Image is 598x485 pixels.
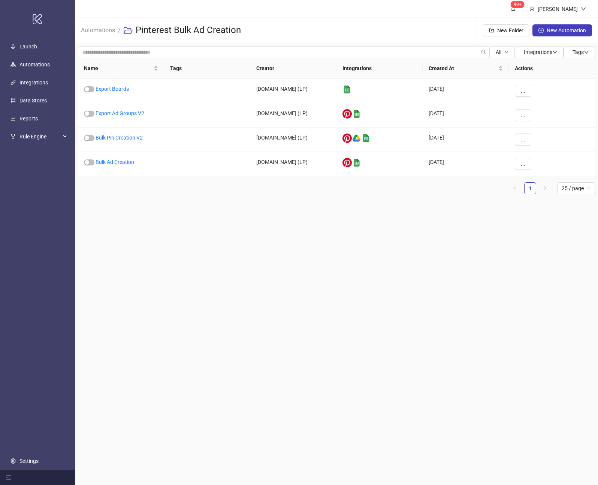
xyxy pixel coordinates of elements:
div: [DOMAIN_NAME] (LP) [250,79,336,103]
span: folder-open [124,26,133,35]
div: [DOMAIN_NAME] (LP) [250,103,336,128]
span: Name [84,64,152,72]
span: ... [521,112,525,118]
th: Created At [423,58,509,79]
li: Previous Page [509,182,521,194]
span: Created At [429,64,497,72]
span: Rule Engine [19,129,61,144]
button: ... [515,158,531,170]
span: bell [511,6,516,11]
button: Alldown [490,46,515,58]
a: Bulk Ad Creation [96,159,134,165]
div: [DATE] [423,128,509,152]
a: Bulk Pin Creation V2 [96,135,143,141]
button: New Folder [483,24,529,36]
a: Export Ad Groups V2 [96,110,144,116]
th: Actions [509,58,595,79]
span: right [543,186,547,190]
span: plus-circle [538,28,544,33]
a: Launch [19,44,37,50]
span: left [513,186,517,190]
th: Creator [250,58,336,79]
span: down [584,50,589,55]
span: New Folder [497,27,523,33]
span: menu-fold [6,475,11,480]
span: All [496,49,501,55]
a: Settings [19,458,39,464]
span: fork [10,134,16,139]
a: Automations [19,62,50,68]
a: Data Stores [19,98,47,104]
button: left [509,182,521,194]
li: / [118,18,121,42]
div: Page Size [557,182,595,194]
a: Export Boards [96,86,129,92]
span: Integrations [524,49,558,55]
h3: Pinterest Bulk Ad Creation [136,24,241,36]
button: ... [515,134,531,146]
span: user [529,6,535,12]
a: Reports [19,116,38,122]
span: search [481,50,486,55]
th: Integrations [336,58,423,79]
th: Name [78,58,164,79]
span: ... [521,161,525,167]
a: 1 [525,183,536,194]
th: Tags [164,58,250,79]
span: ... [521,137,525,143]
div: [DOMAIN_NAME] (LP) [250,128,336,152]
div: [DOMAIN_NAME] (LP) [250,152,336,176]
span: down [552,50,558,55]
div: [PERSON_NAME] [535,5,581,13]
a: Automations [79,26,117,34]
div: [DATE] [423,103,509,128]
span: New Automation [547,27,586,33]
div: [DATE] [423,79,509,103]
span: 25 / page [562,183,591,194]
button: right [539,182,551,194]
span: down [504,50,509,54]
span: folder-add [489,28,494,33]
sup: 1774 [511,1,525,8]
span: down [581,6,586,12]
span: Tags [573,49,589,55]
a: Integrations [19,80,48,86]
span: ... [521,88,525,94]
div: [DATE] [423,152,509,176]
li: 1 [524,182,536,194]
button: ... [515,85,531,97]
button: New Automation [532,24,592,36]
li: Next Page [539,182,551,194]
button: Integrationsdown [515,46,564,58]
button: ... [515,109,531,121]
button: Tagsdown [564,46,595,58]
